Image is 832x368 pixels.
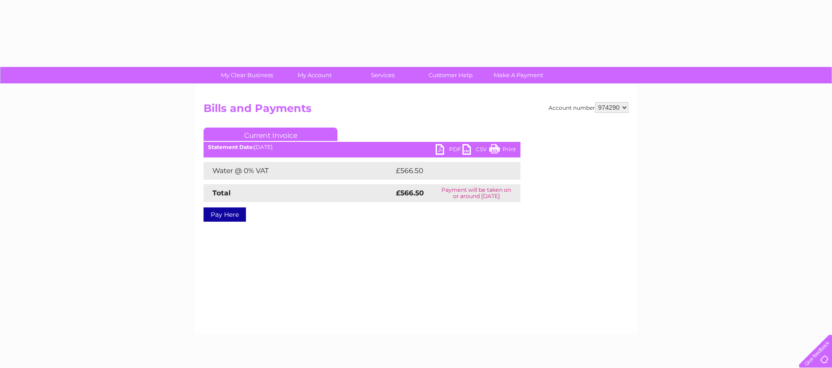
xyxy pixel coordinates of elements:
[482,67,555,83] a: Make A Payment
[436,144,462,157] a: PDF
[346,67,420,83] a: Services
[208,144,254,150] b: Statement Date:
[433,184,520,202] td: Payment will be taken on or around [DATE]
[278,67,352,83] a: My Account
[204,162,394,180] td: Water @ 0% VAT
[414,67,487,83] a: Customer Help
[204,207,246,222] a: Pay Here
[212,189,231,197] strong: Total
[210,67,284,83] a: My Clear Business
[204,144,520,150] div: [DATE]
[462,144,489,157] a: CSV
[396,189,424,197] strong: £566.50
[204,128,337,141] a: Current Invoice
[549,102,628,113] div: Account number
[394,162,505,180] td: £566.50
[204,102,628,119] h2: Bills and Payments
[489,144,516,157] a: Print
